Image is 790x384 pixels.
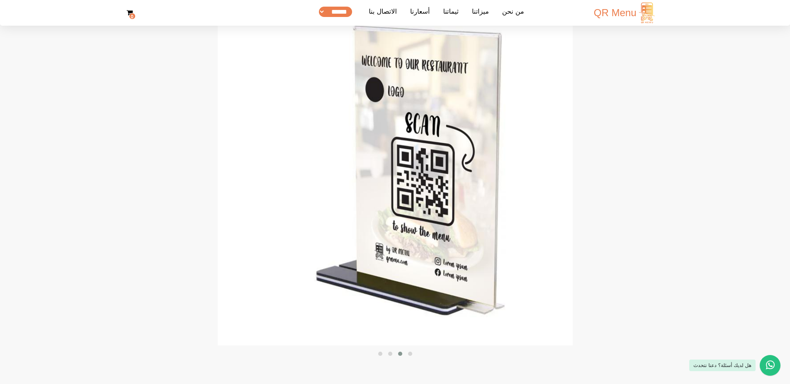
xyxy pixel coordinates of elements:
a: ثيماتنا [440,7,462,19]
div: هل لديك أسئلة؟ دعنا نتحدث [689,360,756,371]
a: QR Menu [594,0,657,25]
span: QR Menu [594,5,637,20]
a: من نحن [499,7,527,19]
a: ميزاتنا [469,7,492,19]
img: logo [637,2,657,23]
a: أسعارنا [407,7,433,19]
a: الاتصال بنا [365,7,400,19]
strong: 0 [129,13,135,19]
